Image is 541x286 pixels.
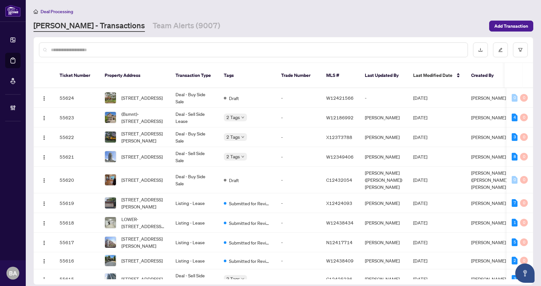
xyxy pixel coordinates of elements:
span: [STREET_ADDRESS][PERSON_NAME] [121,130,165,144]
img: Logo [42,115,47,121]
td: Listing - Lease [170,233,219,252]
span: X12373788 [326,134,352,140]
th: MLS # [321,63,360,88]
span: down [241,135,244,139]
img: Logo [42,96,47,101]
td: Deal - Buy Side Sale [170,127,219,147]
span: (Bsmnt)-[STREET_ADDRESS] [121,110,165,125]
span: Submitted for Review [229,239,271,246]
span: [DATE] [413,239,427,245]
span: [STREET_ADDRESS] [121,94,163,101]
a: Team Alerts (9007) [153,20,220,32]
button: Logo [39,237,49,247]
span: down [241,116,244,119]
td: 55617 [54,233,100,252]
img: thumbnail-img [105,273,116,284]
span: home [33,9,38,14]
span: Deal Processing [41,9,73,14]
td: Listing - Lease [170,193,219,213]
td: - [276,252,321,269]
span: 2 Tags [226,114,240,121]
div: 0 [520,114,528,121]
span: Draft [229,177,239,184]
th: Transaction Type [170,63,219,88]
td: 55623 [54,108,100,127]
button: download [473,42,488,57]
span: [STREET_ADDRESS][PERSON_NAME] [121,235,165,249]
td: [PERSON_NAME] [360,252,408,269]
button: Logo [39,217,49,228]
td: - [276,88,321,108]
span: [PERSON_NAME] [471,134,506,140]
div: 8 [512,153,517,161]
button: Add Transaction [489,21,533,32]
span: [STREET_ADDRESS] [121,275,163,282]
div: 2 [512,257,517,264]
span: [STREET_ADDRESS] [121,176,163,183]
span: Submitted for Review [229,257,271,264]
span: [DATE] [413,95,427,101]
span: LOWER-[STREET_ADDRESS][PERSON_NAME] [121,216,165,230]
td: [PERSON_NAME] [360,193,408,213]
span: [DATE] [413,154,427,160]
span: W12421566 [326,95,354,101]
td: 55618 [54,213,100,233]
span: 2 Tags [226,275,240,282]
td: - [360,88,408,108]
img: logo [5,5,21,17]
td: - [276,167,321,193]
span: W12438409 [326,258,354,263]
th: Created By [466,63,505,88]
td: - [276,108,321,127]
div: 7 [512,199,517,207]
div: 0 [520,238,528,246]
button: Logo [39,132,49,142]
td: [PERSON_NAME] [360,127,408,147]
div: 1 [512,219,517,226]
td: 55619 [54,193,100,213]
span: [STREET_ADDRESS] [121,257,163,264]
img: Logo [42,277,47,282]
div: 0 [520,153,528,161]
div: 0 [520,257,528,264]
span: [PERSON_NAME] [471,258,506,263]
div: 0 [520,133,528,141]
span: Submitted for Review [229,200,271,207]
img: thumbnail-img [105,255,116,266]
div: 3 [512,133,517,141]
span: X12424093 [326,200,352,206]
td: 55616 [54,252,100,269]
img: Logo [42,155,47,160]
div: 0 [512,94,517,102]
div: 0 [520,199,528,207]
td: 55622 [54,127,100,147]
img: Logo [42,221,47,226]
span: Draft [229,95,239,102]
span: W12186992 [326,115,354,120]
td: [PERSON_NAME] [360,233,408,252]
td: - [276,213,321,233]
img: thumbnail-img [105,237,116,248]
th: Property Address [100,63,170,88]
button: Logo [39,198,49,208]
img: thumbnail-img [105,217,116,228]
th: Last Modified Date [408,63,466,88]
img: Logo [42,201,47,206]
img: thumbnail-img [105,92,116,103]
span: BA [9,269,17,278]
span: [DATE] [413,134,427,140]
td: [PERSON_NAME] [360,213,408,233]
span: down [241,155,244,158]
span: W12438434 [326,220,354,226]
th: Tags [219,63,276,88]
td: - [276,193,321,213]
span: W12349406 [326,154,354,160]
span: [DATE] [413,115,427,120]
img: thumbnail-img [105,132,116,143]
td: Deal - Sell Side Lease [170,108,219,127]
img: Logo [42,178,47,183]
td: [PERSON_NAME] ([PERSON_NAME]) [PERSON_NAME] [360,167,408,193]
button: Logo [39,112,49,123]
td: Deal - Buy Side Sale [170,167,219,193]
td: 55620 [54,167,100,193]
